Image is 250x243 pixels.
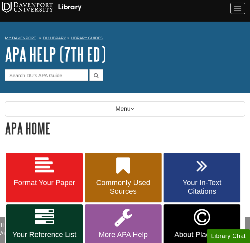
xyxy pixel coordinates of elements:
a: DU Library [43,36,66,40]
img: Davenport University Logo [2,2,81,13]
span: Format Your Paper [11,178,78,187]
a: APA Help (7th Ed) [5,44,106,65]
a: Your In-Text Citations [164,153,240,203]
a: My Davenport [5,35,36,41]
h1: APA Home [5,120,245,137]
a: Format Your Paper [6,153,83,203]
span: More APA Help [90,230,157,239]
a: Commonly Used Sources [85,153,162,203]
input: Search DU's APA Guide [5,69,88,81]
p: Menu [5,101,245,117]
span: Your Reference List [11,230,78,239]
span: Your In-Text Citations [169,178,235,196]
span: Commonly Used Sources [90,178,157,196]
span: About Plagiarism [169,230,235,239]
button: Library Chat [207,229,250,243]
a: Library Guides [71,36,103,40]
